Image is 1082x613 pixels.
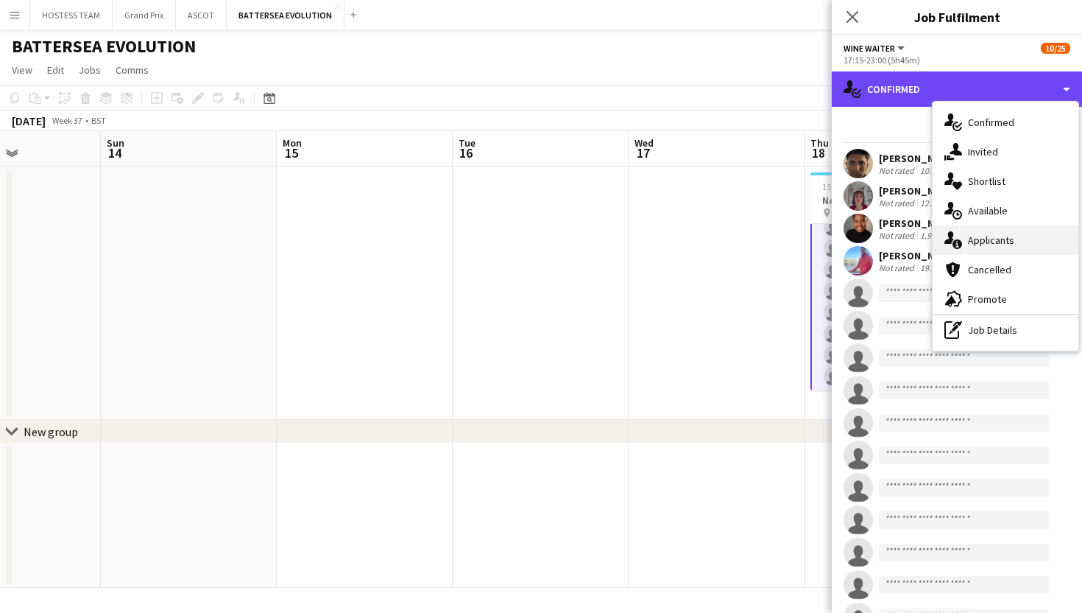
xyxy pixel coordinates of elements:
[822,181,920,192] span: 15:00-03:30 (12h30m) (Fri)
[968,293,1007,306] span: Promote
[832,71,1082,107] div: Confirmed
[113,1,176,29] button: Grand Prix
[968,145,998,158] span: Invited
[879,262,917,273] div: Not rated
[283,136,302,150] span: Mon
[968,175,1005,188] span: Shortlist
[844,55,1070,66] div: 17:15-23:00 (5h45m)
[91,115,106,126] div: BST
[47,63,64,77] span: Edit
[879,217,957,230] div: [PERSON_NAME]
[810,194,975,207] h3: New job
[933,315,1078,345] div: Job Details
[917,230,946,241] div: 1.9km
[1041,43,1070,54] span: 10/25
[632,144,654,161] span: 17
[879,197,917,209] div: Not rated
[6,60,38,80] a: View
[879,230,917,241] div: Not rated
[917,165,950,176] div: 10.6km
[456,144,475,161] span: 16
[968,116,1014,129] span: Confirmed
[844,43,907,54] button: Wine Waiter
[79,63,101,77] span: Jobs
[810,172,975,390] app-job-card: 15:00-03:30 (12h30m) (Fri)10/25New job Petro sport2 Roles
[107,136,124,150] span: Sun
[24,424,78,439] div: New group
[968,204,1008,217] span: Available
[41,60,70,80] a: Edit
[917,197,950,209] div: 12.5km
[879,152,957,165] div: [PERSON_NAME]
[116,63,149,77] span: Comms
[808,144,829,161] span: 18
[832,7,1082,27] h3: Job Fulfilment
[12,113,46,128] div: [DATE]
[12,63,32,77] span: View
[12,35,196,57] h1: BATTERSEA EVOLUTION
[968,234,1014,247] span: Applicants
[810,136,829,150] span: Thu
[459,136,475,150] span: Tue
[105,144,124,161] span: 14
[917,262,950,273] div: 19.1km
[49,115,85,126] span: Week 37
[110,60,155,80] a: Comms
[280,144,302,161] span: 15
[844,43,895,54] span: Wine Waiter
[73,60,107,80] a: Jobs
[879,165,917,176] div: Not rated
[879,184,957,197] div: [PERSON_NAME]
[176,1,227,29] button: ASCOT
[879,249,957,262] div: [PERSON_NAME]
[227,1,344,29] button: BATTERSEA EVOLUTION
[30,1,113,29] button: HOSTESS TEAM
[634,136,654,150] span: Wed
[968,263,1011,276] span: Cancelled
